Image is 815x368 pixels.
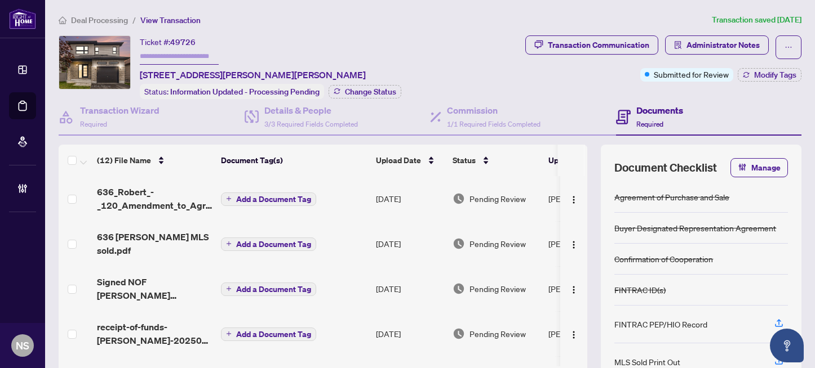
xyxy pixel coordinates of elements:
span: Pending Review [469,327,526,340]
span: (12) File Name [97,154,151,167]
h4: Details & People [264,104,358,117]
span: Information Updated - Processing Pending [170,87,320,97]
h4: Documents [636,104,683,117]
button: Add a Document Tag [221,192,316,206]
span: View Transaction [140,15,201,25]
span: receipt-of-funds-[PERSON_NAME]-20250823-061915.pdf [97,320,212,347]
span: 49726 [170,37,196,47]
button: Manage [730,158,788,177]
td: [DATE] [371,221,448,266]
span: Required [80,120,107,128]
img: IMG-X12226506_1.jpg [59,36,130,89]
button: Add a Document Tag [221,236,316,251]
span: Pending Review [469,192,526,205]
td: [DATE] [371,311,448,356]
span: Document Checklist [614,160,717,176]
th: Uploaded By [544,145,628,176]
span: [STREET_ADDRESS][PERSON_NAME][PERSON_NAME] [140,68,366,82]
span: Deal Processing [71,15,128,25]
img: Document Status [453,192,465,205]
span: home [59,16,67,24]
td: [PERSON_NAME] [544,176,628,221]
span: 636 [PERSON_NAME] MLS sold.pdf [97,230,212,257]
article: Transaction saved [DATE] [712,14,801,26]
button: Modify Tags [738,68,801,82]
button: Change Status [329,85,401,98]
span: Administrator Notes [686,36,760,54]
span: Signed NOF [PERSON_NAME] street.pdf [97,275,212,302]
span: 3/3 Required Fields Completed [264,120,358,128]
span: Submitted for Review [654,68,729,80]
span: Change Status [345,88,396,96]
div: Buyer Designated Representation Agreement [614,222,776,234]
div: Transaction Communication [548,36,649,54]
span: plus [226,331,232,336]
div: FINTRAC PEP/HIO Record [614,318,707,330]
span: 636_Robert_-_120_Amendment_to_Agreement ACCEPTED.pdf [97,185,212,212]
span: 1/1 Required Fields Completed [447,120,541,128]
button: Logo [565,325,583,343]
th: (12) File Name [92,145,216,176]
button: Logo [565,235,583,253]
button: Transaction Communication [525,35,658,55]
button: Logo [565,190,583,208]
span: NS [16,338,29,353]
div: FINTRAC ID(s) [614,284,666,296]
button: Add a Document Tag [221,237,316,251]
img: logo [9,8,36,29]
button: Administrator Notes [665,35,769,55]
button: Add a Document Tag [221,191,316,206]
button: Add a Document Tag [221,282,316,296]
button: Add a Document Tag [221,327,316,341]
td: [DATE] [371,176,448,221]
button: Open asap [770,329,804,362]
span: solution [674,41,682,49]
span: Pending Review [469,237,526,250]
span: Modify Tags [754,71,796,79]
td: [PERSON_NAME] [544,221,628,266]
li: / [132,14,136,26]
span: Required [636,120,663,128]
span: Status [453,154,476,167]
h4: Commission [447,104,541,117]
div: Status: [140,84,324,99]
td: [DATE] [371,266,448,311]
span: ellipsis [785,43,792,51]
span: plus [226,196,232,201]
button: Add a Document Tag [221,326,316,341]
div: Agreement of Purchase and Sale [614,191,729,203]
h4: Transaction Wizard [80,104,160,117]
div: Ticket #: [140,35,196,48]
span: Add a Document Tag [236,195,311,203]
button: Logo [565,280,583,298]
th: Upload Date [371,145,448,176]
button: Add a Document Tag [221,281,316,296]
td: [PERSON_NAME] [544,266,628,311]
td: [PERSON_NAME] [544,311,628,356]
img: Logo [569,330,578,339]
img: Document Status [453,282,465,295]
span: plus [226,286,232,291]
span: plus [226,241,232,246]
span: Pending Review [469,282,526,295]
th: Status [448,145,544,176]
span: Add a Document Tag [236,240,311,248]
img: Logo [569,240,578,249]
img: Logo [569,195,578,204]
th: Document Tag(s) [216,145,371,176]
div: Confirmation of Cooperation [614,253,713,265]
div: MLS Sold Print Out [614,356,680,368]
span: Upload Date [376,154,421,167]
img: Logo [569,285,578,294]
span: Manage [751,159,781,177]
img: Document Status [453,327,465,340]
img: Document Status [453,237,465,250]
span: Add a Document Tag [236,330,311,338]
span: Add a Document Tag [236,285,311,293]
